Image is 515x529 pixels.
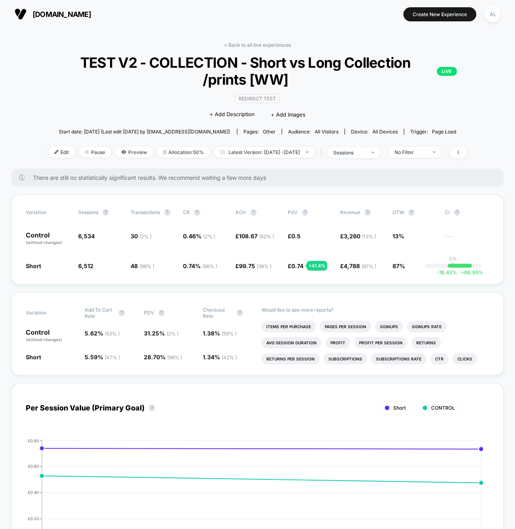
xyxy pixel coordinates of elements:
[372,129,398,135] span: all devices
[164,209,170,216] button: ?
[259,233,274,240] span: ( 62 % )
[239,233,274,240] span: 108.67
[437,67,457,76] p: LIVE
[33,174,488,181] span: There are still no statistically significant results. We recommend waiting a few more days
[26,262,41,269] span: Short
[12,8,93,21] button: [DOMAIN_NAME]
[163,150,166,154] img: rebalance
[431,405,455,411] span: CONTROL
[85,307,114,319] span: Add To Cart Rate
[78,209,98,215] span: Sessions
[85,330,120,337] span: 5.62 %
[262,307,489,313] p: Would like to see more reports?
[58,54,457,88] span: TEST V2 - COLLECTION - Short vs Long Collection /prints [WW]
[235,94,280,103] span: Redirect Test
[395,149,427,155] div: No Filter
[59,129,230,135] span: Start date: [DATE] (Last edit [DATE] by [EMAIL_ADDRESS][DOMAIN_NAME])
[315,129,338,135] span: All Visitors
[166,331,179,337] span: ( 2 % )
[78,262,93,269] span: 6,512
[482,6,503,23] button: AL
[144,354,182,360] span: 28.70 %
[203,233,215,240] span: ( 2 % )
[453,353,477,364] li: Clicks
[183,233,215,240] span: 0.46 %
[250,209,257,216] button: ?
[158,310,165,316] button: ?
[115,147,153,158] span: Preview
[452,262,454,268] p: |
[214,147,315,158] span: Latest Version: [DATE] - [DATE]
[432,129,456,135] span: Page Load
[33,10,91,19] span: [DOMAIN_NAME]
[461,269,464,275] span: +
[393,405,406,411] span: Short
[392,233,404,240] span: 13%
[131,262,154,269] span: 48
[288,129,338,135] div: Audience:
[410,129,456,135] div: Trigger:
[408,209,415,216] button: ?
[105,331,120,337] span: ( 53 % )
[239,262,272,269] span: 99.75
[26,329,77,343] p: Control
[437,269,457,275] span: -18.42 %
[430,353,449,364] li: Ctr
[372,152,374,153] img: end
[271,111,305,118] span: + Add Images
[345,129,404,135] span: Device:
[371,353,426,364] li: Subscriptions Rate
[319,147,327,158] span: |
[262,337,322,348] li: Avg Session Duration
[262,321,316,332] li: Items Per Purchase
[320,321,371,332] li: Pages Per Session
[222,354,237,360] span: ( 42 % )
[203,330,237,337] span: 1.38 %
[26,337,62,342] span: (without changes)
[85,354,120,360] span: 5.59 %
[139,263,154,269] span: ( 98 % )
[157,147,210,158] span: Allocation: 50%
[139,233,152,240] span: ( 2 % )
[340,262,376,269] span: £
[306,151,309,153] img: end
[457,269,483,275] span: 66.95 %
[291,262,303,269] span: 0.74
[26,209,70,216] span: Variation
[344,262,376,269] span: 4,788
[15,8,27,20] img: Visually logo
[28,464,39,469] tspan: £0.60
[144,310,154,316] span: PDV
[167,354,182,360] span: ( 98 % )
[263,129,276,135] span: other
[220,150,224,154] img: calendar
[262,353,320,364] li: Returns Per Session
[288,209,298,215] span: PSV
[26,354,41,360] span: Short
[407,321,446,332] li: Signups Rate
[375,321,403,332] li: Signups
[454,209,460,216] button: ?
[78,233,95,240] span: 6,534
[48,147,75,158] span: Edit
[194,209,200,216] button: ?
[291,233,301,240] span: 0.5
[485,6,500,22] div: AL
[118,310,125,316] button: ?
[235,233,274,240] span: £
[222,331,237,337] span: ( 58 % )
[203,354,237,360] span: 1.34 %
[54,150,58,154] img: edit
[105,354,120,360] span: ( 47 % )
[445,234,489,246] span: ---
[333,150,365,156] div: sessions
[411,337,441,348] li: Returns
[354,337,407,348] li: Profit Per Session
[202,263,217,269] span: ( 98 % )
[28,438,39,443] tspan: £0.80
[433,151,436,153] img: end
[340,209,360,215] span: Revenue
[257,263,272,269] span: ( 38 % )
[183,262,217,269] span: 0.74 %
[344,233,376,240] span: 3,260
